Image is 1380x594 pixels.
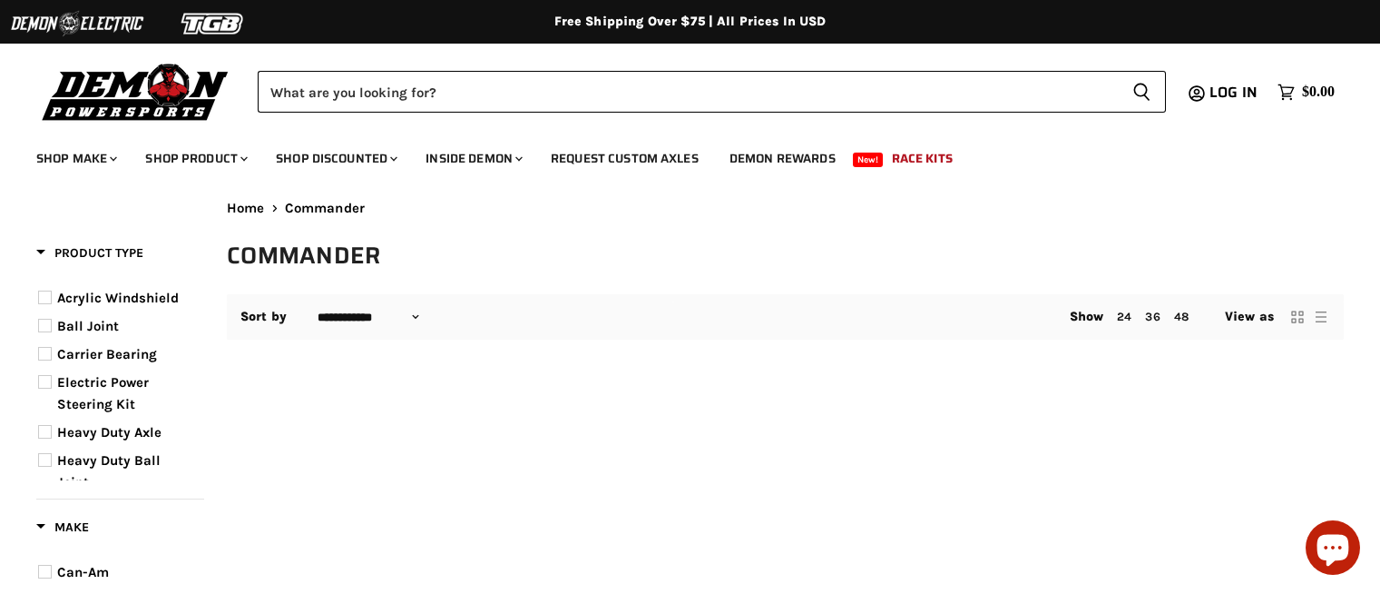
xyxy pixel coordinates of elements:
[1117,310,1131,323] a: 24
[412,140,533,177] a: Inside Demon
[227,201,1344,216] nav: Breadcrumbs
[57,290,179,306] span: Acrylic Windshield
[145,6,281,41] img: TGB Logo 2
[227,201,265,216] a: Home
[36,59,235,124] img: Demon Powersports
[853,153,884,167] span: New!
[258,71,1166,113] form: Product
[1201,84,1268,101] a: Log in
[1118,71,1166,113] button: Search
[1312,308,1330,326] button: list view
[1174,310,1189,323] a: 48
[1288,308,1307,326] button: grid view
[57,346,157,362] span: Carrier Bearing
[57,424,161,441] span: Heavy Duty Axle
[9,6,145,41] img: Demon Electric Logo 2
[262,140,408,177] a: Shop Discounted
[36,519,89,541] button: Filter by Make
[878,140,966,177] a: Race Kits
[716,140,849,177] a: Demon Rewards
[1209,81,1258,104] span: Log in
[36,244,143,267] button: Filter by Product Type
[285,201,365,216] span: Commander
[36,520,89,535] span: Make
[57,374,149,412] span: Electric Power Steering Kit
[1145,310,1160,323] a: 36
[57,452,161,490] span: Heavy Duty Ball Joint
[23,140,128,177] a: Shop Make
[36,245,143,261] span: Product Type
[537,140,712,177] a: Request Custom Axles
[1300,520,1365,579] inbox-online-store-chat: Shopify online store chat
[227,241,1344,271] h1: Commander
[132,140,259,177] a: Shop Product
[258,71,1118,113] input: Search
[57,564,109,580] span: Can-Am
[57,318,119,334] span: Ball Joint
[1268,79,1344,105] a: $0.00
[1070,309,1104,324] span: Show
[23,133,1330,177] ul: Main menu
[1302,84,1335,101] span: $0.00
[227,294,1344,340] nav: Collection utilities
[240,310,287,324] label: Sort by
[1225,310,1274,324] span: View as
